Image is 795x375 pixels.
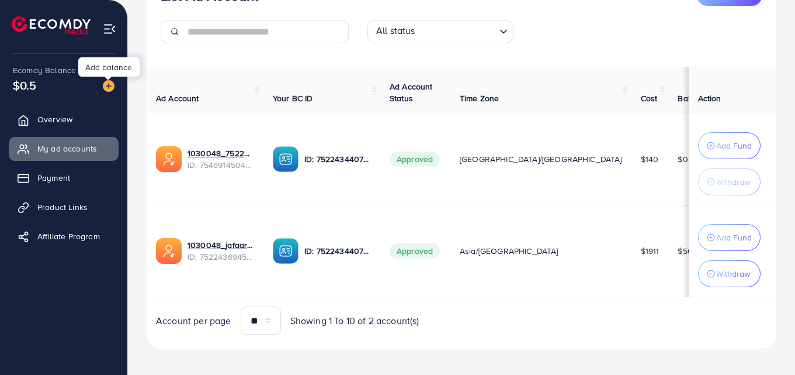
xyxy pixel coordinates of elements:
a: Payment [9,166,119,190]
img: menu [103,22,116,36]
img: ic-ads-acc.e4c84228.svg [156,146,182,172]
div: Search for option [367,20,513,43]
p: Withdraw [716,267,750,281]
span: $140 [641,153,659,165]
span: $0 [678,153,688,165]
span: Affiliate Program [37,230,100,242]
span: Account per page [156,314,231,328]
span: Payment [37,172,70,184]
span: My ad accounts [37,143,97,154]
span: Approved [390,152,440,167]
span: Showing 1 To 10 of 2 account(s) [290,314,419,328]
img: ic-ba-acc.ded83a64.svg [273,238,298,264]
span: Cost [641,92,658,104]
iframe: Chat [745,322,786,366]
span: Balance [678,92,709,104]
button: Add Fund [698,224,761,251]
span: Overview [37,113,72,125]
button: Withdraw [698,168,761,195]
p: ID: 7522434407987298322 [304,152,371,166]
span: $1911 [641,245,659,257]
img: logo [12,16,91,35]
p: Withdraw [716,175,750,189]
span: $50 [678,245,692,257]
span: Action [698,92,721,104]
span: Ecomdy Balance [13,64,76,76]
span: Ad Account [156,92,199,104]
p: Add Fund [716,139,752,153]
span: Time Zone [460,92,499,104]
span: ID: 7522436945524654081 [188,251,254,263]
a: 1030048_7522436945524654081_1757153410313 [188,147,254,159]
span: ID: 7546914504844771336 [188,159,254,171]
span: [GEOGRAPHIC_DATA]/[GEOGRAPHIC_DATA] [460,153,622,165]
button: Withdraw [698,260,761,287]
p: ID: 7522434407987298322 [304,244,371,258]
span: $0.5 [13,77,37,94]
a: Affiliate Program [9,225,119,248]
a: 1030048_jafaar123_1751453845453 [188,239,254,251]
a: Overview [9,108,119,131]
div: <span class='underline'>1030048_jafaar123_1751453845453</span></br>7522436945524654081 [188,239,254,263]
a: My ad accounts [9,137,119,160]
div: <span class='underline'>1030048_7522436945524654081_1757153410313</span></br>7546914504844771336 [188,147,254,171]
button: Add Fund [698,132,761,159]
img: image [103,80,114,92]
img: ic-ads-acc.e4c84228.svg [156,238,182,264]
img: ic-ba-acc.ded83a64.svg [273,146,298,172]
span: All status [374,22,418,40]
div: Add balance [78,57,140,77]
span: Product Links [37,201,88,213]
span: Approved [390,243,440,259]
input: Search for option [419,22,495,40]
span: Ad Account Status [390,81,433,104]
span: Asia/[GEOGRAPHIC_DATA] [460,245,558,257]
p: Add Fund [716,230,752,245]
span: Your BC ID [273,92,313,104]
a: Product Links [9,195,119,219]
